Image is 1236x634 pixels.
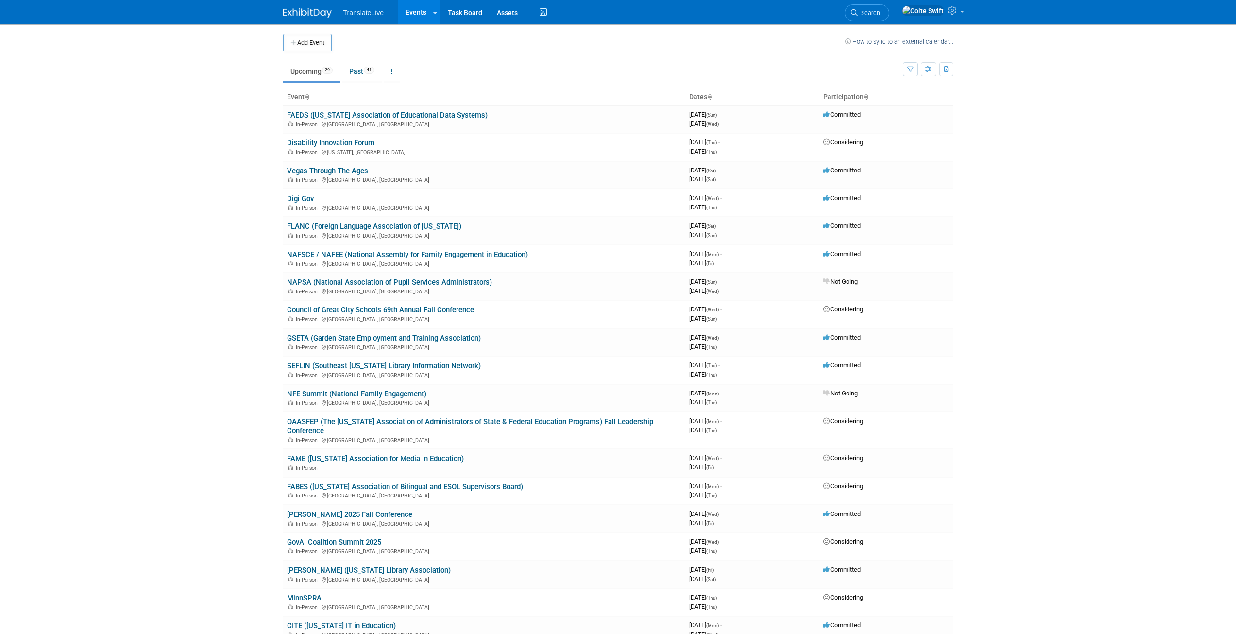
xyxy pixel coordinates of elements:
[689,204,717,211] span: [DATE]
[718,138,720,146] span: -
[287,417,653,435] a: OAASFEP (The [US_STATE] Association of Administrators of State & Federal Education Programs) Fall...
[296,261,321,267] span: In-Person
[288,372,293,377] img: In-Person Event
[720,621,722,629] span: -
[706,307,719,312] span: (Wed)
[689,538,722,545] span: [DATE]
[845,38,953,45] a: How to sync to an external calendar...
[689,575,716,583] span: [DATE]
[296,577,321,583] span: In-Person
[706,344,717,350] span: (Thu)
[296,437,321,444] span: In-Person
[287,538,381,547] a: GovAI Coalition Summit 2025
[288,289,293,293] img: In-Person Event
[845,4,889,21] a: Search
[288,233,293,238] img: In-Person Event
[287,371,681,378] div: [GEOGRAPHIC_DATA], [GEOGRAPHIC_DATA]
[287,167,368,175] a: Vegas Through The Ages
[296,372,321,378] span: In-Person
[823,167,861,174] span: Committed
[720,306,722,313] span: -
[283,62,340,81] a: Upcoming29
[720,334,722,341] span: -
[707,93,712,101] a: Sort by Start Date
[858,9,880,17] span: Search
[287,315,681,323] div: [GEOGRAPHIC_DATA], [GEOGRAPHIC_DATA]
[720,250,722,257] span: -
[689,167,719,174] span: [DATE]
[823,510,861,517] span: Committed
[689,306,722,313] span: [DATE]
[706,233,717,238] span: (Sun)
[296,604,321,611] span: In-Person
[287,334,481,343] a: GSETA (Garden State Employment and Training Association)
[296,493,321,499] span: In-Person
[287,259,681,267] div: [GEOGRAPHIC_DATA], [GEOGRAPHIC_DATA]
[689,547,717,554] span: [DATE]
[288,577,293,582] img: In-Person Event
[823,538,863,545] span: Considering
[288,437,293,442] img: In-Person Event
[296,149,321,155] span: In-Person
[288,149,293,154] img: In-Person Event
[706,149,717,154] span: (Thu)
[287,594,322,602] a: MinnSPRA
[287,454,464,463] a: FAME ([US_STATE] Association for Media in Education)
[720,482,722,490] span: -
[296,521,321,527] span: In-Person
[706,521,714,526] span: (Fri)
[288,604,293,609] img: In-Person Event
[823,482,863,490] span: Considering
[706,223,716,229] span: (Sat)
[287,231,681,239] div: [GEOGRAPHIC_DATA], [GEOGRAPHIC_DATA]
[288,465,293,470] img: In-Person Event
[689,250,722,257] span: [DATE]
[864,93,868,101] a: Sort by Participation Type
[287,204,681,211] div: [GEOGRAPHIC_DATA], [GEOGRAPHIC_DATA]
[823,417,863,425] span: Considering
[296,121,321,128] span: In-Person
[287,250,528,259] a: NAFSCE / NAFEE (National Assembly for Family Engagement in Education)
[706,177,716,182] span: (Sat)
[689,398,717,406] span: [DATE]
[706,484,719,489] span: (Mon)
[689,427,717,434] span: [DATE]
[287,566,451,575] a: [PERSON_NAME] ([US_STATE] Library Association)
[689,463,714,471] span: [DATE]
[823,390,858,397] span: Not Going
[287,175,681,183] div: [GEOGRAPHIC_DATA], [GEOGRAPHIC_DATA]
[287,547,681,555] div: [GEOGRAPHIC_DATA], [GEOGRAPHIC_DATA]
[287,343,681,351] div: [GEOGRAPHIC_DATA], [GEOGRAPHIC_DATA]
[706,623,719,628] span: (Mon)
[706,372,717,377] span: (Thu)
[689,259,714,267] span: [DATE]
[706,548,717,554] span: (Thu)
[287,306,474,314] a: Council of Great City Schools 69th Annual Fall Conference
[706,419,719,424] span: (Mon)
[902,5,944,16] img: Colte Swift
[689,287,719,294] span: [DATE]
[287,111,488,120] a: FAEDS ([US_STATE] Association of Educational Data Systems)
[287,194,314,203] a: Digi Gov
[288,261,293,266] img: In-Person Event
[296,465,321,471] span: In-Person
[283,8,332,18] img: ExhibitDay
[305,93,309,101] a: Sort by Event Name
[823,222,861,229] span: Committed
[689,231,717,239] span: [DATE]
[287,390,426,398] a: NFE Summit (National Family Engagement)
[689,371,717,378] span: [DATE]
[706,121,719,127] span: (Wed)
[720,538,722,545] span: -
[715,566,717,573] span: -
[718,594,720,601] span: -
[287,621,396,630] a: CITE ([US_STATE] IT in Education)
[689,594,720,601] span: [DATE]
[342,62,382,81] a: Past41
[287,222,461,231] a: FLANC (Foreign Language Association of [US_STATE])
[689,194,722,202] span: [DATE]
[287,120,681,128] div: [GEOGRAPHIC_DATA], [GEOGRAPHIC_DATA]
[287,148,681,155] div: [US_STATE], [GEOGRAPHIC_DATA]
[288,548,293,553] img: In-Person Event
[689,222,719,229] span: [DATE]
